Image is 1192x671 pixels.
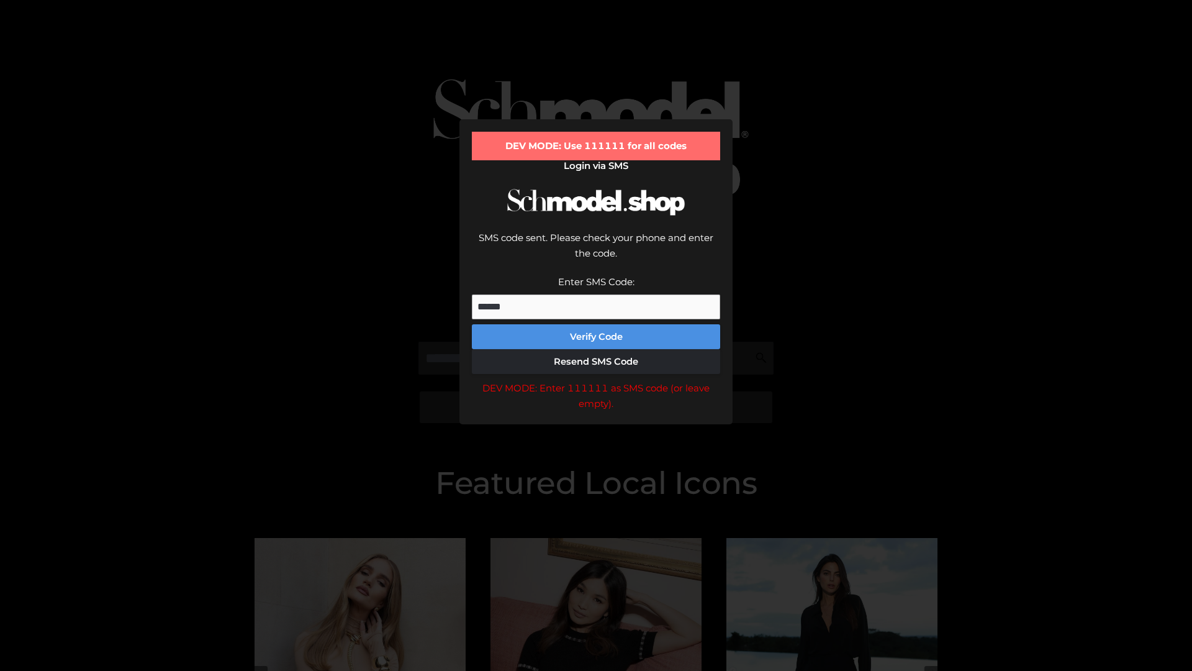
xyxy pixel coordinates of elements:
button: Resend SMS Code [472,349,720,374]
div: DEV MODE: Use 111111 for all codes [472,132,720,160]
img: Schmodel Logo [503,178,689,227]
h2: Login via SMS [472,160,720,171]
button: Verify Code [472,324,720,349]
div: SMS code sent. Please check your phone and enter the code. [472,230,720,274]
label: Enter SMS Code: [558,276,634,288]
div: DEV MODE: Enter 111111 as SMS code (or leave empty). [472,380,720,412]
